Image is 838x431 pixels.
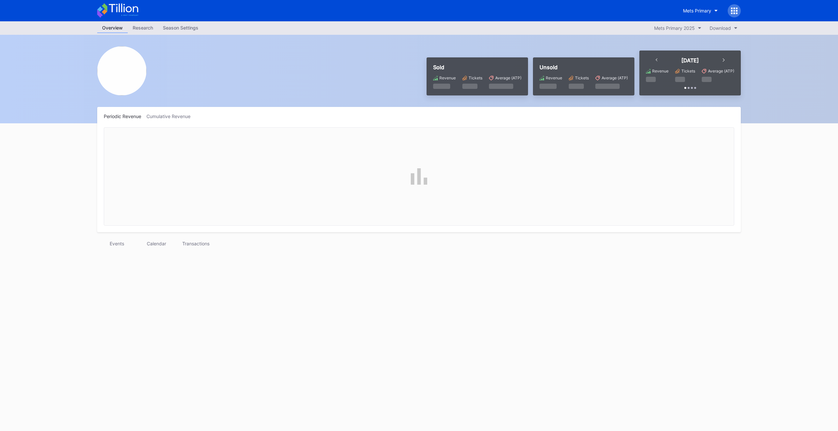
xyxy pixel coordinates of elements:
[97,23,128,33] a: Overview
[137,239,176,248] div: Calendar
[176,239,215,248] div: Transactions
[602,75,628,80] div: Average (ATP)
[708,69,734,73] div: Average (ATP)
[654,25,695,31] div: Mets Primary 2025
[575,75,589,80] div: Tickets
[158,23,203,33] a: Season Settings
[128,23,158,33] a: Research
[681,57,699,64] div: [DATE]
[706,24,741,32] button: Download
[495,75,521,80] div: Average (ATP)
[546,75,562,80] div: Revenue
[652,69,669,73] div: Revenue
[128,23,158,32] div: Research
[469,75,482,80] div: Tickets
[683,8,711,13] div: Mets Primary
[97,239,137,248] div: Events
[146,113,196,119] div: Cumulative Revenue
[681,69,695,73] div: Tickets
[678,5,723,17] button: Mets Primary
[540,64,628,71] div: Unsold
[651,24,705,32] button: Mets Primary 2025
[158,23,203,32] div: Season Settings
[104,113,146,119] div: Periodic Revenue
[433,64,521,71] div: Sold
[710,25,731,31] div: Download
[439,75,456,80] div: Revenue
